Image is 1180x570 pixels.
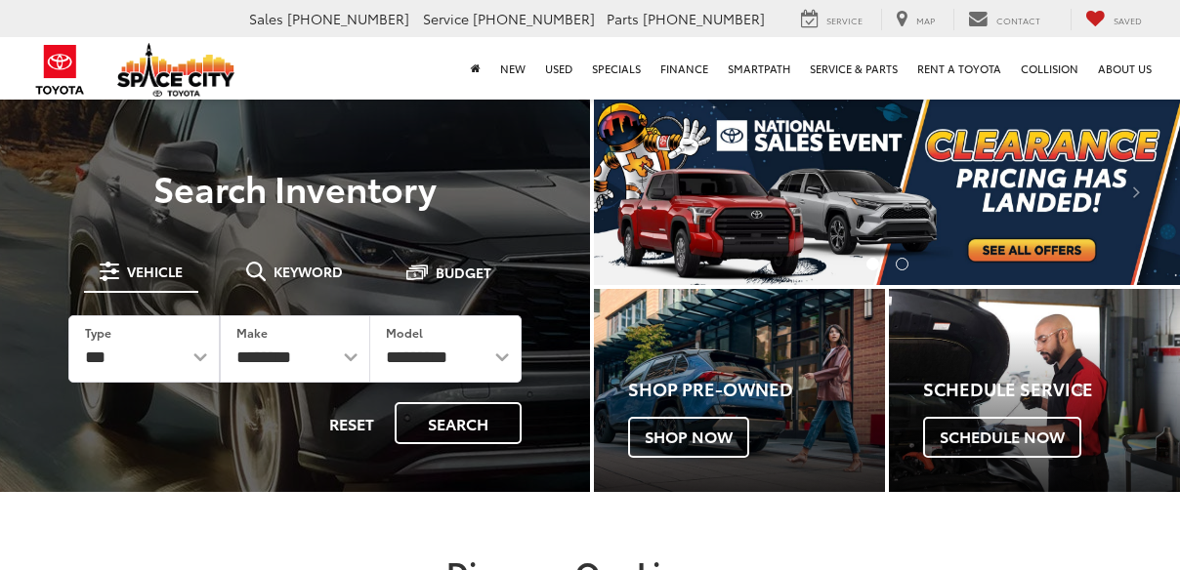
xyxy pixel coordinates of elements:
[594,98,1180,285] img: Clearance Pricing Has Landed
[881,9,949,30] a: Map
[594,98,1180,285] div: carousel slide number 1 of 2
[236,324,268,341] label: Make
[249,9,283,28] span: Sales
[41,168,549,207] h3: Search Inventory
[916,14,935,26] span: Map
[313,402,391,444] button: Reset
[127,265,183,278] span: Vehicle
[395,402,522,444] button: Search
[1088,37,1161,100] a: About Us
[1114,14,1142,26] span: Saved
[953,9,1055,30] a: Contact
[800,37,907,100] a: Service & Parts
[287,9,409,28] span: [PHONE_NUMBER]
[628,417,749,458] span: Shop Now
[1011,37,1088,100] a: Collision
[535,37,582,100] a: Used
[594,289,885,493] a: Shop Pre-Owned Shop Now
[923,417,1081,458] span: Schedule Now
[274,265,343,278] span: Keyword
[866,258,879,270] li: Go to slide number 1.
[628,380,885,399] h4: Shop Pre-Owned
[996,14,1040,26] span: Contact
[1071,9,1157,30] a: My Saved Vehicles
[117,43,234,97] img: Space City Toyota
[423,9,469,28] span: Service
[889,289,1180,493] div: Toyota
[907,37,1011,100] a: Rent a Toyota
[826,14,863,26] span: Service
[643,9,765,28] span: [PHONE_NUMBER]
[651,37,718,100] a: Finance
[889,289,1180,493] a: Schedule Service Schedule Now
[594,98,1180,285] section: Carousel section with vehicle pictures - may contain disclaimers.
[786,9,877,30] a: Service
[896,258,908,270] li: Go to slide number 2.
[582,37,651,100] a: Specials
[461,37,490,100] a: Home
[436,265,491,279] span: Budget
[607,9,639,28] span: Parts
[594,137,682,246] button: Click to view previous picture.
[473,9,595,28] span: [PHONE_NUMBER]
[718,37,800,100] a: SmartPath
[490,37,535,100] a: New
[594,289,885,493] div: Toyota
[85,324,111,341] label: Type
[1092,137,1180,246] button: Click to view next picture.
[923,380,1180,399] h4: Schedule Service
[23,38,97,102] img: Toyota
[386,324,423,341] label: Model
